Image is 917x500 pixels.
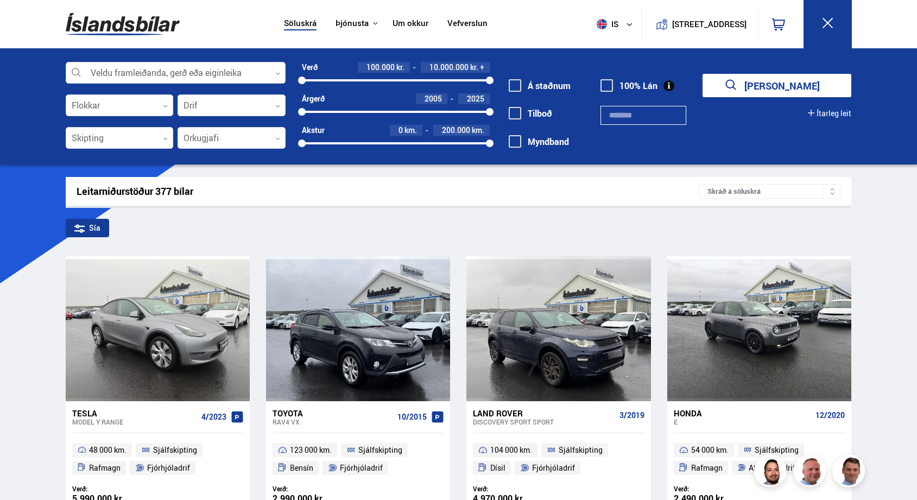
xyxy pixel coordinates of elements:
div: Skráð á söluskrá [699,184,840,199]
span: 200.000 [442,125,470,135]
img: FbJEzSuNWCJXmdc-.webp [834,456,867,489]
label: Myndband [509,137,569,147]
div: Model Y RANGE [72,418,197,426]
span: 100.000 [366,62,395,72]
span: kr. [396,63,404,72]
span: Fjórhjóladrif [532,461,575,474]
span: Sjálfskipting [358,444,402,457]
span: 4/2023 [201,413,226,421]
div: Honda [674,408,811,418]
div: RAV4 VX [273,418,393,426]
div: Verð: [473,485,559,493]
span: 10/2015 [397,413,427,421]
a: Um okkur [393,18,428,30]
span: Rafmagn [89,461,121,474]
button: [PERSON_NAME] [703,74,851,97]
span: 2005 [425,93,442,104]
button: [STREET_ADDRESS] [676,20,743,29]
img: siFngHWaQ9KaOqBr.png [795,456,827,489]
div: Leitarniðurstöður 377 bílar [77,186,699,197]
div: Verð: [72,485,158,493]
img: nhp88E3Fdnt1Opn2.png [756,456,788,489]
span: 54 000 km. [691,444,729,457]
span: Afturhjóladrif [749,461,795,474]
div: Árgerð [302,94,325,103]
a: [STREET_ADDRESS] [647,9,752,40]
span: Bensín [290,461,313,474]
img: G0Ugv5HjCgRt.svg [66,7,180,42]
span: 3/2019 [619,411,644,420]
button: Þjónusta [336,18,369,29]
span: Fjórhjóladrif [340,461,383,474]
span: 10.000.000 [429,62,469,72]
span: + [480,63,484,72]
button: Ítarleg leit [808,109,851,118]
span: is [592,19,619,29]
span: Sjálfskipting [755,444,799,457]
div: Verð: [674,485,760,493]
span: 12/2020 [815,411,845,420]
span: Sjálfskipting [153,444,197,457]
span: km. [472,126,484,135]
button: is [592,8,641,40]
a: Vefverslun [447,18,488,30]
a: Söluskrá [284,18,317,30]
label: Tilboð [509,109,552,118]
img: svg+xml;base64,PHN2ZyB4bWxucz0iaHR0cDovL3d3dy53My5vcmcvMjAwMC9zdmciIHdpZHRoPSI1MTIiIGhlaWdodD0iNT... [597,19,607,29]
span: Fjórhjóladrif [147,461,190,474]
div: Toyota [273,408,393,418]
div: Verð: [273,485,358,493]
span: 104 000 km. [490,444,532,457]
span: Rafmagn [691,461,723,474]
div: Akstur [302,126,325,135]
span: 48 000 km. [89,444,127,457]
div: Tesla [72,408,197,418]
label: 100% Lán [600,81,657,91]
span: Dísil [490,461,505,474]
span: 2025 [467,93,484,104]
span: kr. [470,63,478,72]
div: E [674,418,811,426]
div: Sía [66,219,109,237]
div: Discovery Sport SPORT [473,418,615,426]
div: Land Rover [473,408,615,418]
button: Opna LiveChat spjallviðmót [9,4,41,37]
div: Verð [302,63,318,72]
label: Á staðnum [509,81,571,91]
span: 0 [399,125,403,135]
span: Sjálfskipting [559,444,603,457]
span: km. [404,126,417,135]
span: 123 000 km. [290,444,332,457]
